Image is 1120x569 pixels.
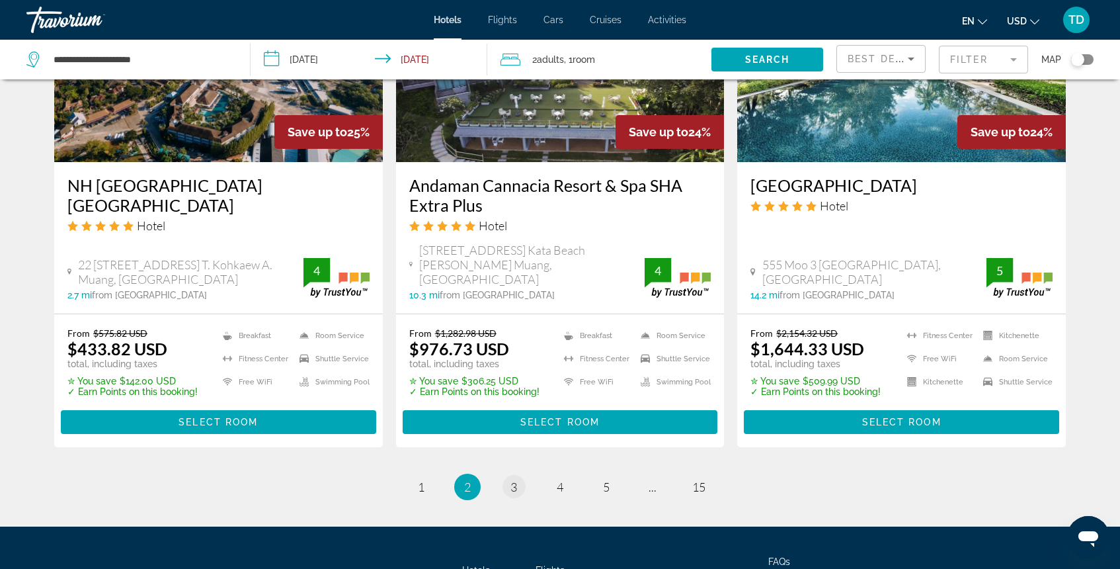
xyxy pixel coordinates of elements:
[26,3,159,37] a: Travorium
[54,474,1066,500] nav: Pagination
[1041,50,1061,69] span: Map
[434,15,461,25] a: Hotels
[293,328,370,344] li: Room Service
[977,374,1053,390] li: Shuttle Service
[67,376,198,386] p: $142.00 USD
[137,218,165,233] span: Hotel
[557,480,563,494] span: 4
[971,125,1030,139] span: Save up to
[303,263,330,279] div: 4
[67,290,92,300] span: 2.7 mi
[629,125,688,139] span: Save up to
[419,243,645,286] span: [STREET_ADDRESS] Kata Beach [PERSON_NAME] Muang, [GEOGRAPHIC_DATA]
[543,15,563,25] span: Cars
[750,386,881,397] p: ✓ Earn Points on this booking!
[435,328,497,339] del: $1,282.98 USD
[590,15,621,25] a: Cruises
[634,351,711,367] li: Shuttle Service
[1061,54,1094,66] button: Toggle map
[61,413,376,427] a: Select Room
[288,125,347,139] span: Save up to
[986,258,1053,297] img: trustyou-badge.svg
[409,218,711,233] div: 5 star Hotel
[939,45,1028,74] button: Filter
[409,376,540,386] p: $306.25 USD
[848,54,916,64] span: Best Deals
[750,376,799,386] span: ✮ You save
[645,263,671,279] div: 4
[487,40,711,79] button: Travelers: 2 adults, 0 children
[564,50,595,69] span: , 1
[1007,11,1039,30] button: Change currency
[488,15,517,25] a: Flights
[750,328,773,339] span: From
[532,50,564,69] span: 2
[216,328,293,344] li: Breakfast
[78,257,303,286] span: 22 [STREET_ADDRESS] T. Kohkaew A. Muang, [GEOGRAPHIC_DATA]
[464,480,471,494] span: 2
[67,218,370,233] div: 5 star Hotel
[645,258,711,297] img: trustyou-badge.svg
[986,263,1013,279] div: 5
[750,198,1053,213] div: 5 star Hotel
[977,351,1053,367] li: Room Service
[750,290,780,300] span: 14.2 mi
[409,376,458,386] span: ✮ You save
[179,417,258,427] span: Select Room
[962,11,987,30] button: Change language
[409,175,711,215] a: Andaman Cannacia Resort & Spa SHA Extra Plus
[61,410,376,434] button: Select Room
[962,16,975,26] span: en
[293,374,370,390] li: Swimming Pool
[293,351,370,367] li: Shuttle Service
[537,54,564,65] span: Adults
[745,54,790,65] span: Search
[820,198,848,213] span: Hotel
[520,417,600,427] span: Select Room
[848,51,914,67] mat-select: Sort by
[67,175,370,215] a: NH [GEOGRAPHIC_DATA] [GEOGRAPHIC_DATA]
[862,417,941,427] span: Select Room
[780,290,895,300] span: from [GEOGRAPHIC_DATA]
[957,115,1066,149] div: 24%
[977,328,1053,344] li: Kitchenette
[403,410,718,434] button: Select Room
[409,386,540,397] p: ✓ Earn Points on this booking!
[1067,516,1109,558] iframe: Button to launch messaging window
[67,339,167,359] ins: $433.82 USD
[216,374,293,390] li: Free WiFi
[649,480,657,494] span: ...
[900,351,977,367] li: Free WiFi
[762,257,986,286] span: 555 Moo 3 [GEOGRAPHIC_DATA], [GEOGRAPHIC_DATA]
[603,480,610,494] span: 5
[750,175,1053,195] a: [GEOGRAPHIC_DATA]
[67,359,198,369] p: total, including taxes
[900,374,977,390] li: Kitchenette
[750,376,881,386] p: $509.99 USD
[67,386,198,397] p: ✓ Earn Points on this booking!
[776,328,838,339] del: $2,154.32 USD
[303,258,370,297] img: trustyou-badge.svg
[1059,6,1094,34] button: User Menu
[744,413,1059,427] a: Select Room
[692,480,705,494] span: 15
[711,48,823,71] button: Search
[557,351,634,367] li: Fitness Center
[573,54,595,65] span: Room
[67,376,116,386] span: ✮ You save
[510,480,517,494] span: 3
[768,556,790,567] span: FAQs
[216,351,293,367] li: Fitness Center
[744,410,1059,434] button: Select Room
[409,328,432,339] span: From
[67,328,90,339] span: From
[92,290,207,300] span: from [GEOGRAPHIC_DATA]
[251,40,488,79] button: Check-in date: Nov 21, 2025 Check-out date: Nov 27, 2025
[750,359,881,369] p: total, including taxes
